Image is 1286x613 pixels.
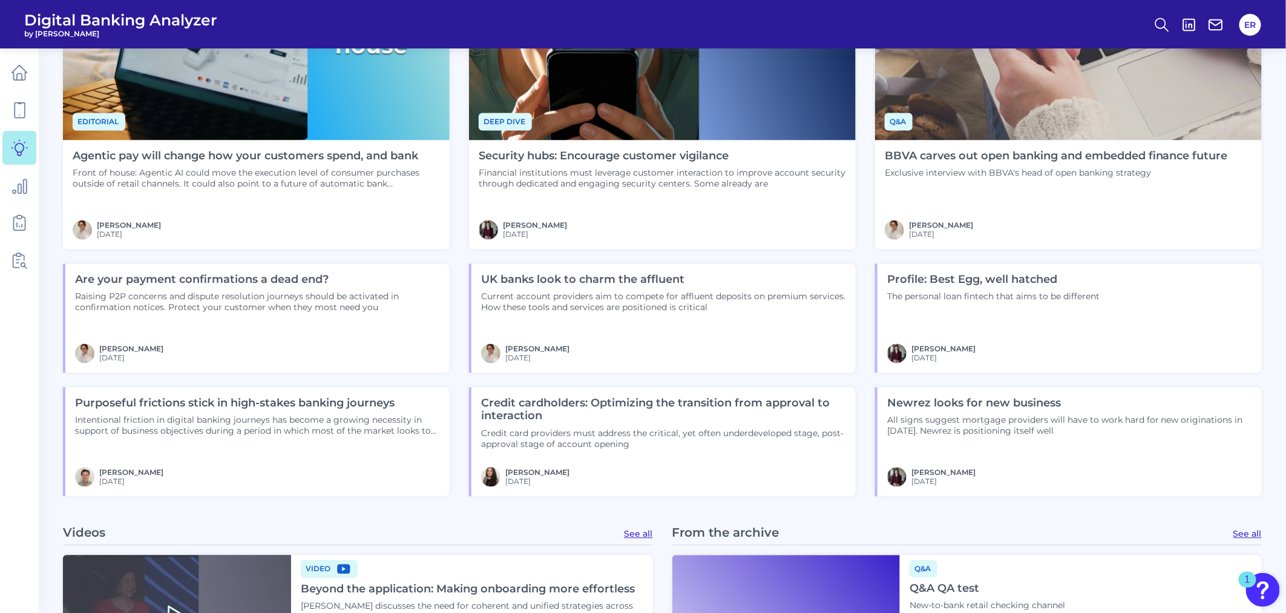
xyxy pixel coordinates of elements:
[479,168,846,190] p: Financial institutions must leverage customer interaction to improve account security through ded...
[885,113,913,131] span: Q&A
[505,345,569,354] a: [PERSON_NAME]
[887,274,1100,287] h4: Profile: Best Egg, well hatched
[505,468,569,477] a: [PERSON_NAME]
[63,526,105,540] p: Videos
[672,526,779,540] p: From the archive
[73,150,440,164] h4: Agentic pay will change how your customers spend, and bank
[479,220,498,240] img: RNFetchBlobTmp_0b8yx2vy2p867rz195sbp4h.png
[1245,580,1250,595] div: 1
[301,563,358,574] a: Video
[885,116,913,127] a: Q&A
[505,477,569,486] span: [DATE]
[481,397,846,423] h4: Credit cardholders: Optimizing the transition from approval to interaction
[479,150,846,164] h4: Security hubs: Encourage customer vigilance
[911,345,976,354] a: [PERSON_NAME]
[887,291,1100,302] p: The personal loan fintech that aims to be different
[75,274,440,287] h4: Are your payment confirmations a dead end?
[1239,14,1261,36] button: ER
[24,29,217,38] span: by [PERSON_NAME]
[97,221,161,230] a: [PERSON_NAME]
[97,230,161,239] span: [DATE]
[99,477,163,486] span: [DATE]
[75,344,94,363] img: MIchael McCaw
[910,600,1252,611] p: New-to-bank retail checking channel
[75,468,94,487] img: GS-report_image.png
[503,230,567,239] span: [DATE]
[73,113,125,131] span: Editorial
[911,477,976,486] span: [DATE]
[73,220,92,240] img: MIchael McCaw
[24,11,217,29] span: Digital Banking Analyzer
[481,468,500,487] img: Image.jpg
[887,344,907,363] img: RNFetchBlobTmp_0b8yx2vy2p867rz195sbp4h.png
[481,428,846,450] p: Credit card providers must address the critical, yet often underdeveloped stage, post-approval st...
[503,221,567,230] a: [PERSON_NAME]
[911,468,976,477] a: [PERSON_NAME]
[301,583,643,597] h4: Beyond the application: Making onboarding more effortless
[910,563,937,574] a: Q&A
[99,345,163,354] a: [PERSON_NAME]
[885,220,904,240] img: MIchael McCaw
[73,168,440,190] p: Front of house: Agentic AI could move the execution level of consumer purchases outside of retail...
[73,116,125,127] a: Editorial
[911,354,976,363] span: [DATE]
[1246,573,1280,607] button: Open Resource Center, 1 new notification
[887,468,907,487] img: RNFetchBlobTmp_0b8yx2vy2p867rz195sbp4h.png
[99,468,163,477] a: [PERSON_NAME]
[301,560,358,578] span: Video
[887,397,1252,411] h4: Newrez looks for new business
[887,415,1252,437] p: All signs suggest mortgage providers will have to work hard for new originations in [DATE]. Newre...
[505,354,569,363] span: [DATE]
[910,560,937,578] span: Q&A
[75,415,440,437] p: Intentional friction in digital banking journeys has become a growing necessity in support of bus...
[909,221,973,230] a: [PERSON_NAME]
[885,150,1228,164] h4: BBVA carves out open banking and embedded finance future
[75,397,440,411] h4: Purposeful frictions stick in high-stakes banking journeys
[481,344,500,363] img: MIchael McCaw
[909,230,973,239] span: [DATE]
[625,529,653,540] a: See all
[481,291,846,313] p: Current account providers aim to compete for affluent deposits on premium services. How these too...
[885,168,1228,179] p: Exclusive interview with BBVA's head of open banking strategy
[481,274,846,287] h4: UK banks look to charm the affluent
[479,116,532,127] a: Deep dive
[99,354,163,363] span: [DATE]
[1233,529,1262,540] a: See all
[910,583,1252,596] h4: Q&A QA test
[479,113,532,131] span: Deep dive
[75,291,440,313] p: Raising P2P concerns and dispute resolution journeys should be activated in confirmation notices....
